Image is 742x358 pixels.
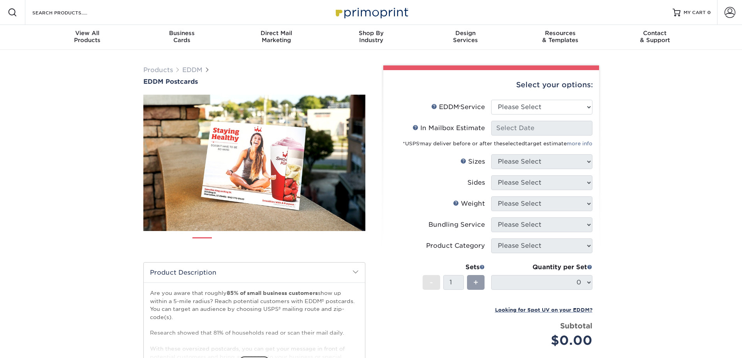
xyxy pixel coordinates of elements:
a: Products [143,66,173,74]
a: Contact& Support [608,25,702,50]
a: Resources& Templates [513,25,608,50]
span: Direct Mail [229,30,324,37]
div: & Support [608,30,702,44]
span: Design [418,30,513,37]
span: View All [40,30,135,37]
input: SEARCH PRODUCTS..... [32,8,108,17]
span: Shop By [324,30,418,37]
sup: ® [459,105,460,108]
a: Looking for Spot UV on your EDDM? [495,306,592,313]
div: Sides [467,178,485,187]
small: Looking for Spot UV on your EDDM? [495,307,592,313]
div: Product Category [426,241,485,250]
span: + [473,277,478,288]
strong: 85% of small business customers [227,290,318,296]
img: EDDM 01 [192,235,212,254]
img: EDDM 02 [219,234,238,254]
div: Products [40,30,135,44]
span: Resources [513,30,608,37]
div: Sets [423,263,485,272]
span: Business [134,30,229,37]
div: Select your options: [390,70,593,100]
div: EDDM Service [431,102,485,112]
img: EDDM 05 [297,234,316,254]
div: $0.00 [497,331,592,350]
div: Industry [324,30,418,44]
input: Select Date [491,121,592,136]
div: Quantity per Set [491,263,592,272]
strong: Subtotal [560,321,592,330]
span: 0 [707,10,711,15]
div: Cards [134,30,229,44]
img: EDDM 03 [245,234,264,254]
img: EDDM 04 [271,234,290,254]
img: Primoprint [332,4,410,21]
a: more info [567,141,592,146]
div: Sizes [460,157,485,166]
h2: Product Description [144,263,365,282]
a: EDDM [182,66,203,74]
span: MY CART [684,9,706,16]
div: Bundling Service [428,220,485,229]
span: EDDM Postcards [143,78,198,85]
a: EDDM Postcards [143,78,365,85]
div: Services [418,30,513,44]
span: - [430,277,433,288]
span: Contact [608,30,702,37]
img: EDDM Postcards 01 [143,86,365,240]
small: *USPS may deliver before or after the target estimate [403,141,592,146]
span: selected [502,141,525,146]
a: View AllProducts [40,25,135,50]
div: & Templates [513,30,608,44]
div: In Mailbox Estimate [412,123,485,133]
div: Weight [453,199,485,208]
a: Shop ByIndustry [324,25,418,50]
a: Direct MailMarketing [229,25,324,50]
a: BusinessCards [134,25,229,50]
div: Marketing [229,30,324,44]
a: DesignServices [418,25,513,50]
